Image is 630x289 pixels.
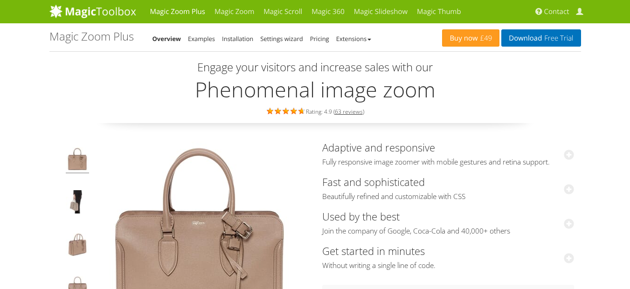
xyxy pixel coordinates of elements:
[322,175,574,201] a: Fast and sophisticatedBeautifully refined and customizable with CSS
[49,78,581,101] h2: Phenomenal image zoom
[336,34,371,43] a: Extensions
[66,190,89,216] img: JavaScript image zoom example
[49,4,136,18] img: MagicToolbox.com - Image tools for your website
[66,147,89,173] img: Product image zoom example
[322,140,574,167] a: Adaptive and responsiveFully responsive image zoomer with mobile gestures and retina support.
[322,209,574,236] a: Used by the bestJoin the company of Google, Coca-Cola and 40,000+ others
[335,108,363,116] a: 63 reviews
[222,34,253,43] a: Installation
[188,34,215,43] a: Examples
[52,61,579,73] h3: Engage your visitors and increase sales with our
[152,34,181,43] a: Overview
[322,158,574,167] span: Fully responsive image zoomer with mobile gestures and retina support.
[442,29,499,47] a: Buy now£49
[322,192,574,201] span: Beautifully refined and customizable with CSS
[49,30,134,42] h1: Magic Zoom Plus
[501,29,581,47] a: DownloadFree Trial
[322,227,574,236] span: Join the company of Google, Coca-Cola and 40,000+ others
[49,106,581,116] div: Rating: 4.9 ( )
[322,261,574,270] span: Without writing a single line of code.
[542,34,573,42] span: Free Trial
[66,233,89,259] img: jQuery image zoom example
[478,34,492,42] span: £49
[260,34,303,43] a: Settings wizard
[544,7,569,16] span: Contact
[310,34,329,43] a: Pricing
[322,244,574,270] a: Get started in minutesWithout writing a single line of code.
